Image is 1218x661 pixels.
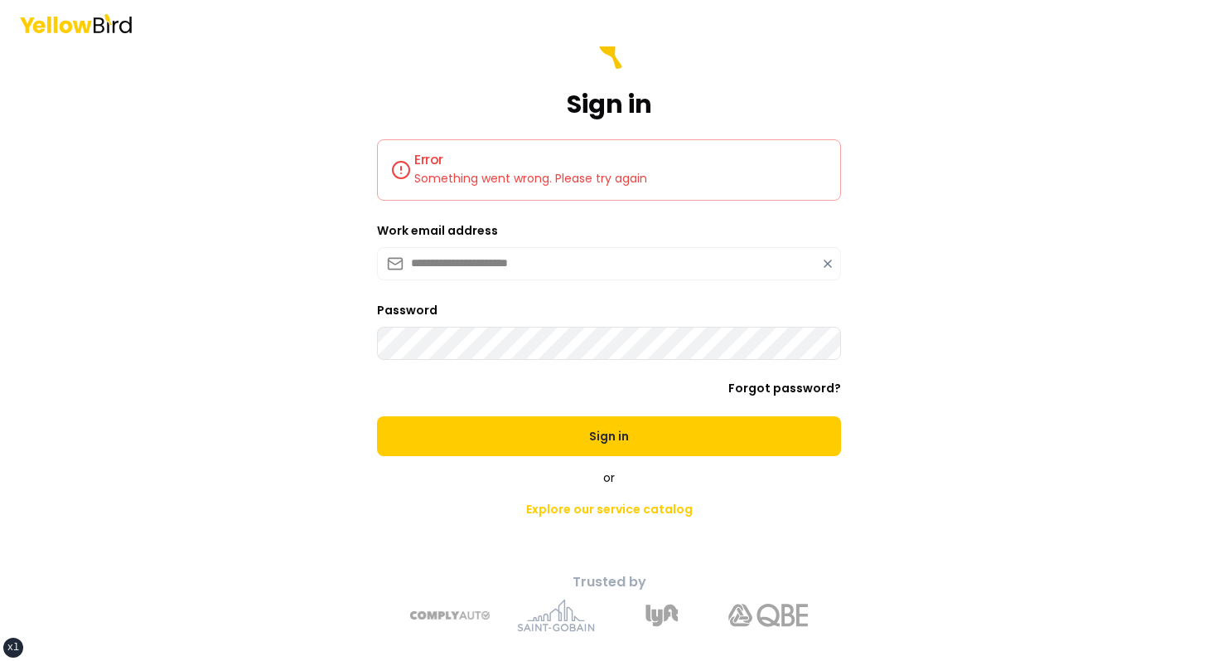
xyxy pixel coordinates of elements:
[377,222,498,239] label: Work email address
[603,469,615,486] span: or
[391,170,827,187] div: Something went wrong. Please try again
[513,493,706,526] a: Explore our service catalog
[567,90,652,119] h1: Sign in
[377,416,841,456] button: Sign in
[391,153,827,167] h5: Error
[317,572,901,592] p: Trusted by
[7,641,19,654] div: xl
[728,380,841,396] a: Forgot password?
[377,302,437,318] label: Password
